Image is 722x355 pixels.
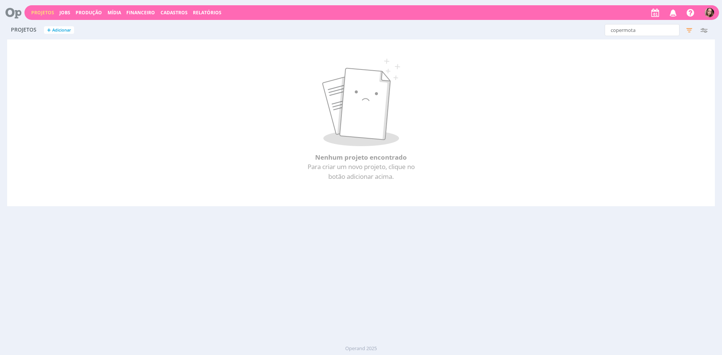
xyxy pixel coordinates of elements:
img: T [705,8,714,17]
span: Cadastros [161,9,188,16]
span: + [47,26,51,34]
button: +Adicionar [44,26,74,34]
a: Financeiro [126,9,155,16]
span: Adicionar [52,28,71,33]
input: Busca [605,24,680,36]
button: Projetos [29,10,56,16]
button: T [704,6,714,19]
a: Jobs [59,9,70,16]
div: Nenhum projeto encontrado [23,56,699,190]
a: Relatórios [193,9,221,16]
button: Relatórios [191,10,224,16]
button: Jobs [57,10,73,16]
a: Projetos [31,9,54,16]
button: Produção [73,10,104,16]
a: Produção [76,9,102,16]
a: Mídia [108,9,121,16]
button: Mídia [105,10,123,16]
button: Financeiro [124,10,157,16]
button: Cadastros [158,10,190,16]
p: Para criar um novo projeto, clique no botão adicionar acima. [26,162,696,181]
img: Sem resultados [322,59,400,147]
span: Projetos [11,27,36,33]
